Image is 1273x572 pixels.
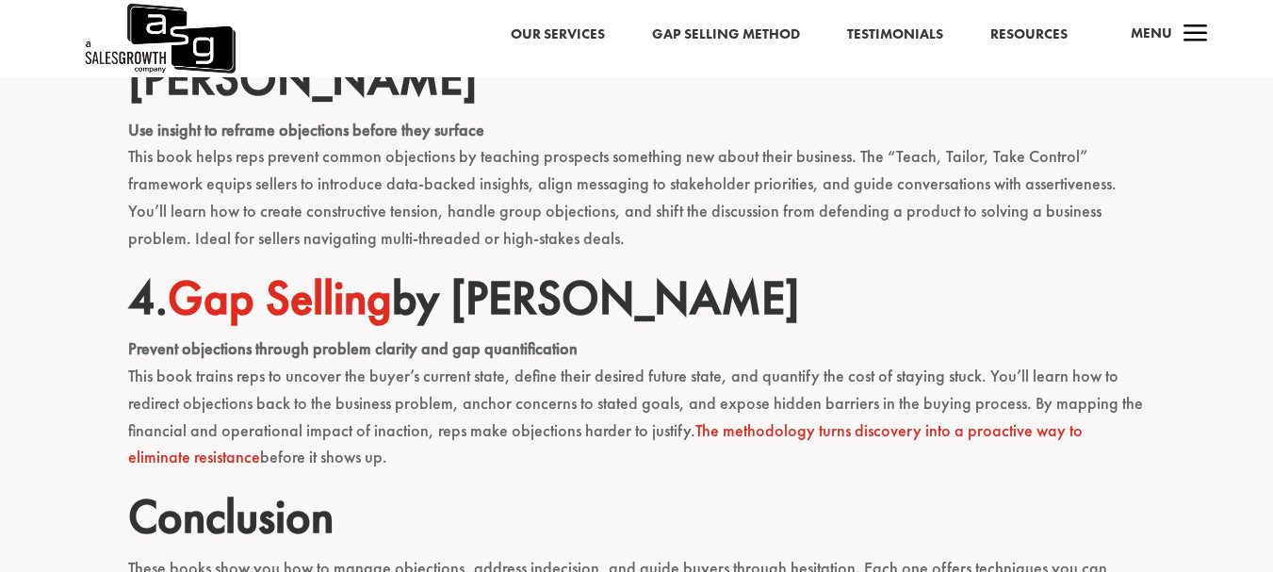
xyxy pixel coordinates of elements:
a: Gap Selling Method [652,23,800,47]
h2: Conclusion [128,488,1146,554]
a: Resources [990,23,1068,47]
h2: 4. by [PERSON_NAME] [128,270,1146,335]
a: Gap Selling [168,268,392,328]
strong: Prevent objections through problem clarity and gap quantification [128,337,578,359]
strong: Use insight to reframe objections before they surface [128,119,484,140]
p: This book helps reps prevent common objections by teaching prospects something new about their bu... [128,117,1146,270]
span: Menu [1131,24,1172,42]
a: Testimonials [847,23,943,47]
a: Our Services [511,23,605,47]
p: This book trains reps to uncover the buyer’s current state, define their desired future state, an... [128,335,1146,488]
span: a [1177,16,1215,54]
